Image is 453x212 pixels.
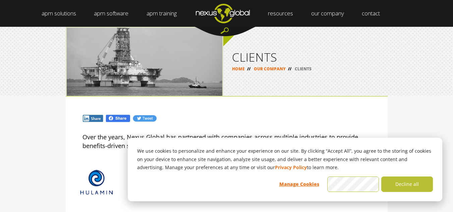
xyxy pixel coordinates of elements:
[72,158,121,207] img: hulamin
[82,115,104,122] img: In.jpg
[327,176,379,192] button: Accept all
[105,114,131,123] img: Fb.png
[254,66,286,72] a: OUR COMPANY
[286,66,294,72] span: //
[232,51,379,63] h1: CLIENTS
[232,66,245,72] a: HOME
[275,163,307,172] a: Privacy Policy
[245,66,253,72] span: //
[124,158,173,207] img: client_logos_michael_foods
[273,176,325,192] button: Manage Cookies
[82,133,371,150] p: Over the years, Nexus Global has partnered with companies across multiple industries to provide b...
[132,115,157,122] img: Tw.jpg
[381,176,433,192] button: Decline all
[137,147,433,172] p: We use cookies to personalize and enhance your experience on our site. By clicking “Accept All”, ...
[128,138,442,201] div: Cookie banner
